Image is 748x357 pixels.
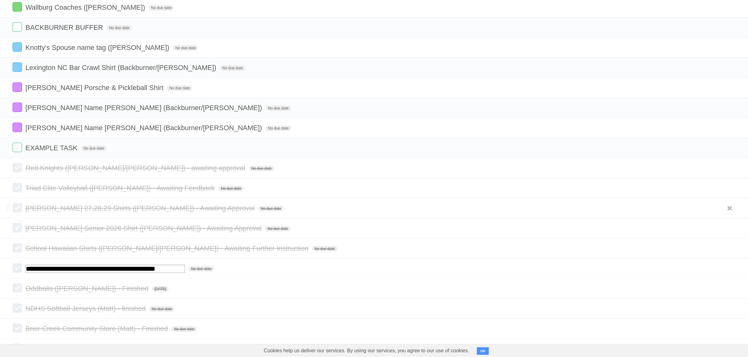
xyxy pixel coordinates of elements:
[13,103,22,112] label: Done
[188,266,214,272] span: No due date
[258,206,284,211] span: No due date
[25,285,150,292] span: Oddballs ([PERSON_NAME]) - Finished
[25,84,165,92] span: [PERSON_NAME] Porsche & Pickleball Shirt
[149,306,175,312] span: No due date
[220,65,245,71] span: No due date
[25,104,264,112] span: [PERSON_NAME] Name [PERSON_NAME] (Backburner/[PERSON_NAME])
[13,223,22,232] label: Done
[265,105,291,111] span: No due date
[13,42,22,52] label: Done
[25,24,105,31] span: BACKBURNER BUFFER
[25,305,147,312] span: NDHS Softball Jerseys (Matt) - finished
[25,224,263,232] span: [PERSON_NAME] Senior 2026 Shirt ([PERSON_NAME]) - Awaiting Approval
[167,85,192,91] span: No due date
[25,325,170,333] span: Brier Creek Community Store (Matt) - Finished
[149,5,174,11] span: No due date
[25,164,247,172] span: Red Knights ([PERSON_NAME]/[PERSON_NAME]) - awaiting approval
[25,124,264,132] span: [PERSON_NAME] Name [PERSON_NAME] (Backburner/[PERSON_NAME])
[249,166,274,171] span: No due date
[13,163,22,172] label: Done
[13,323,22,333] label: Done
[258,344,476,357] span: Cookies help us deliver our services. By using our services, you agree to our use of cookies.
[13,2,22,12] label: Done
[25,204,256,212] span: [PERSON_NAME] 27,28,29 Shirts ([PERSON_NAME]) - Awaiting Approval
[13,283,22,293] label: Done
[25,44,171,51] span: Knotty's Spouse name tag ([PERSON_NAME])
[13,243,22,253] label: Done
[265,226,291,232] span: No due date
[25,244,310,252] span: School Hawaiian Shirts ([PERSON_NAME]/[PERSON_NAME]) - Awaiting Further Instruction
[13,183,22,192] label: Done
[152,286,169,292] span: [DATE]
[13,62,22,72] label: Done
[25,184,216,192] span: Triad Elite Volleyball ([PERSON_NAME]) - Awaiting Feedback
[13,143,22,152] label: Done
[477,347,489,355] button: OK
[13,22,22,32] label: Done
[312,246,337,252] span: No due date
[13,303,22,313] label: Done
[25,64,218,72] span: Lexington NC Bar Crawl Shirt (Backburner/[PERSON_NAME])
[13,263,22,273] label: Done
[218,186,244,191] span: No due date
[172,326,197,332] span: No due date
[13,83,22,92] label: Done
[25,144,79,152] span: EXAMPLE TASK
[106,25,132,31] span: No due date
[13,344,22,353] label: Done
[13,203,22,212] label: Done
[81,146,106,151] span: No due date
[265,125,291,131] span: No due date
[13,123,22,132] label: Done
[173,45,198,51] span: No due date
[25,3,147,11] span: Wallburg Coaches ([PERSON_NAME])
